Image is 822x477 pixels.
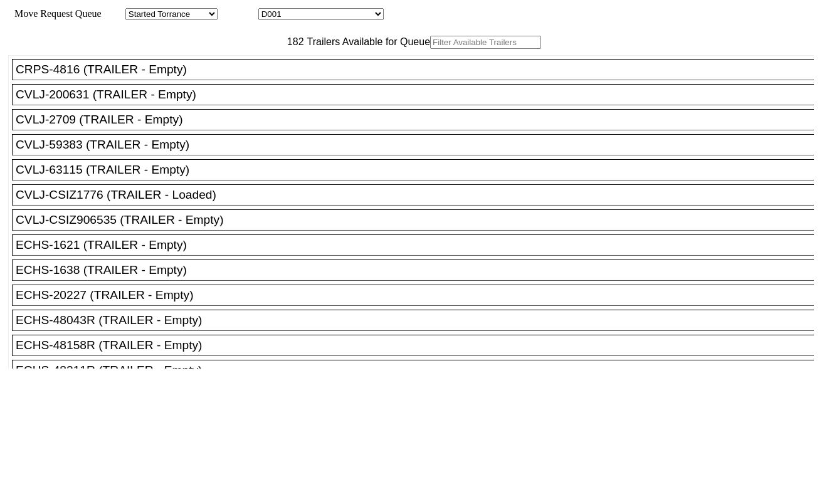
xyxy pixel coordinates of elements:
div: CVLJ-CSIZ1776 (TRAILER - Loaded) [16,188,821,202]
div: CVLJ-200631 (TRAILER - Empty) [16,88,821,102]
div: ECHS-1621 (TRAILER - Empty) [16,238,821,252]
span: Location [220,8,256,19]
div: CRPS-4816 (TRAILER - Empty) [16,63,821,76]
div: ECHS-48043R (TRAILER - Empty) [16,313,821,327]
input: Filter Available Trailers [430,36,541,49]
span: 182 [281,36,304,47]
div: CVLJ-2709 (TRAILER - Empty) [16,113,821,127]
span: Area [103,8,123,19]
div: ECHS-48158R (TRAILER - Empty) [16,338,821,352]
div: ECHS-1638 (TRAILER - Empty) [16,263,821,277]
div: ECHS-48211R (TRAILER - Empty) [16,364,821,377]
span: Trailers Available for Queue [304,36,431,47]
div: ECHS-20227 (TRAILER - Empty) [16,288,821,302]
span: Move Request Queue [8,8,102,19]
div: CVLJ-CSIZ906535 (TRAILER - Empty) [16,213,821,227]
div: CVLJ-59383 (TRAILER - Empty) [16,138,821,152]
div: CVLJ-63115 (TRAILER - Empty) [16,163,821,177]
